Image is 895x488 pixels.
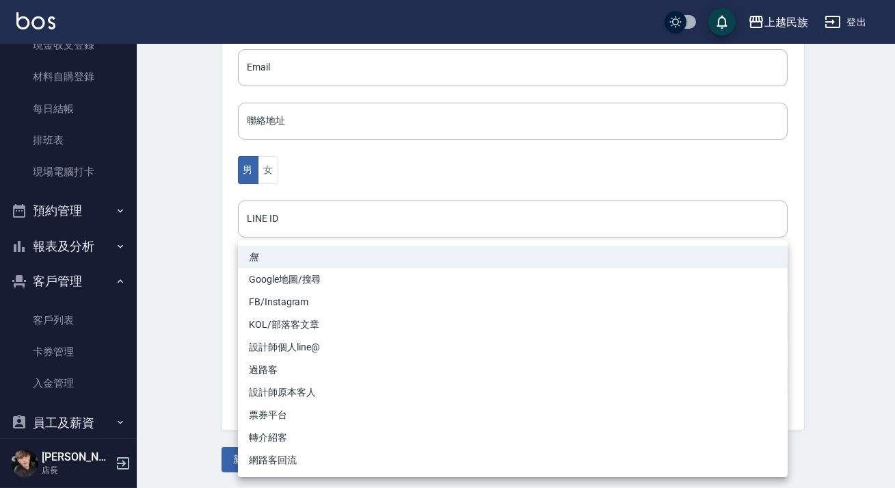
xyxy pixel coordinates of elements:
[238,404,788,426] li: 票券平台
[238,449,788,472] li: 網路客回流
[238,336,788,359] li: 設計師個人line@
[238,426,788,449] li: 轉介紹客
[238,359,788,381] li: 過路客
[238,291,788,313] li: FB/Instagram
[238,268,788,291] li: Google地圖/搜尋
[238,381,788,404] li: 設計師原本客人
[249,250,258,264] em: 無
[238,313,788,336] li: KOL/部落客文章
